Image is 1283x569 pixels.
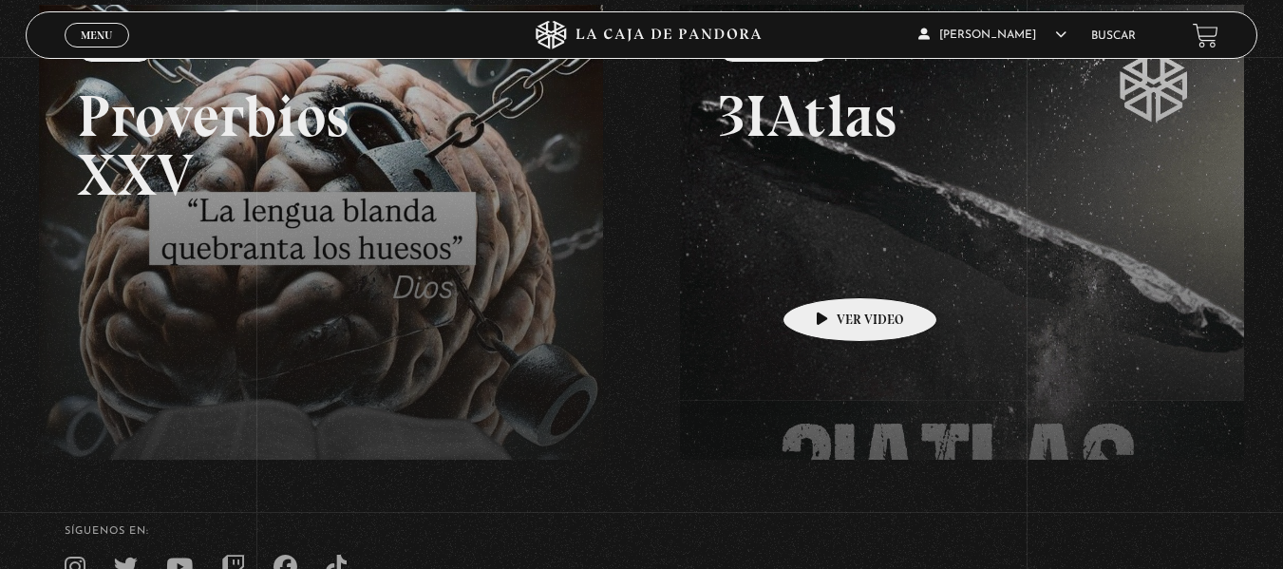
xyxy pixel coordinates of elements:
a: Buscar [1091,30,1136,42]
span: Cerrar [74,46,119,59]
a: View your shopping cart [1193,22,1218,47]
h4: SÍguenos en: [65,526,1219,537]
span: [PERSON_NAME] [918,29,1066,41]
span: Menu [81,29,112,41]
